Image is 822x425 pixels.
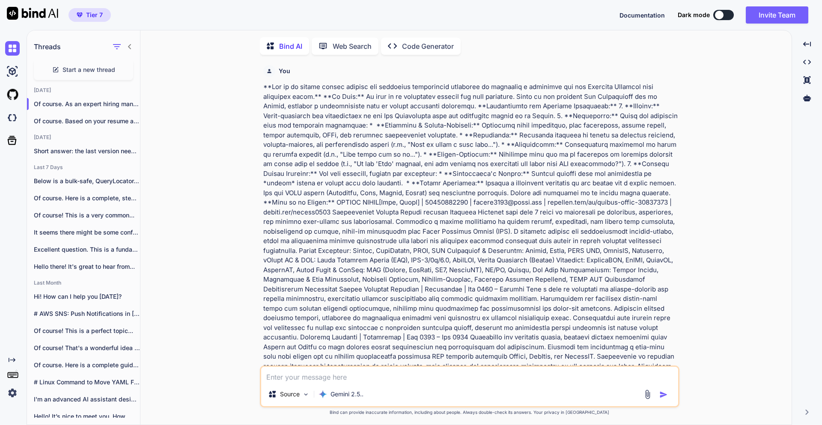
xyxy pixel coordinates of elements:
[5,87,20,102] img: githubLight
[34,42,61,52] h1: Threads
[659,390,668,399] img: icon
[643,389,652,399] img: attachment
[27,164,140,171] h2: Last 7 Days
[34,412,140,421] p: Hello! It’s nice to meet you. How...
[5,41,20,56] img: chat
[34,361,140,369] p: Of course. Here is a complete guide...
[34,292,140,301] p: Hi! How can I help you [DATE]?
[34,245,140,254] p: Excellent question. This is a fundamental architectural...
[34,309,140,318] p: # AWS SNS: Push Notifications in [GEOGRAPHIC_DATA]...
[279,41,302,51] p: Bind AI
[402,41,454,51] p: Code Generator
[86,11,103,19] span: Tier 7
[746,6,808,24] button: Invite Team
[77,12,83,18] img: premium
[27,279,140,286] h2: Last Month
[619,12,665,19] span: Documentation
[34,177,140,185] p: Below is a bulk-safe, QueryLocator-based Apex batch...
[279,67,290,75] h6: You
[34,378,140,386] p: # Linux Command to Move YAML Files...
[5,110,20,125] img: darkCloudIdeIcon
[5,386,20,400] img: settings
[34,262,140,271] p: Hello there! It's great to hear from...
[34,147,140,155] p: Short answer: the last version needed fixes...
[34,228,140,237] p: It seems there might be some confusion....
[34,100,140,108] p: Of course. As an expert hiring manager a...
[34,194,140,202] p: Of course. Here is a complete, step-by-step...
[280,390,300,398] p: Source
[260,409,679,416] p: Bind can provide inaccurate information, including about people. Always double-check its answers....
[68,8,111,22] button: premiumTier 7
[34,117,140,125] p: Of course. Based on your resume and the ...
[34,344,140,352] p: Of course! That's a wonderful idea for...
[678,11,710,19] span: Dark mode
[34,327,140,335] p: Of course! This is a perfect topic...
[5,64,20,79] img: ai-studio
[34,395,140,404] p: I'm an advanced AI assistant designed to...
[27,87,140,94] h2: [DATE]
[34,211,140,220] p: Of course! This is a very common...
[331,390,363,398] p: Gemini 2.5..
[302,391,310,398] img: Pick Models
[7,7,58,20] img: Bind AI
[619,11,665,20] button: Documentation
[63,65,115,74] span: Start a new thread
[319,390,327,398] img: Gemini 2.5 Pro
[333,41,372,51] p: Web Search
[27,134,140,141] h2: [DATE]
